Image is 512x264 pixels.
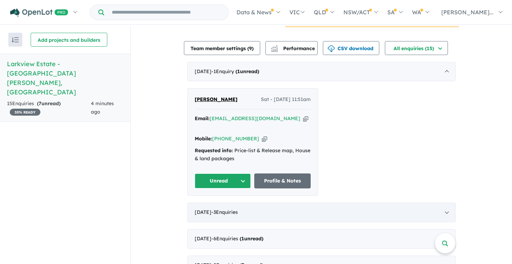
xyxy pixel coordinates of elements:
span: [PERSON_NAME]... [441,9,494,16]
a: [PERSON_NAME] [195,95,238,104]
span: 35 % READY [10,109,40,116]
span: - 3 Enquir ies [211,209,238,215]
img: download icon [328,45,335,52]
strong: ( unread) [240,235,263,242]
button: Performance [265,41,318,55]
button: CSV download [323,41,379,55]
img: sort.svg [12,37,19,42]
button: Add projects and builders [31,33,107,47]
strong: Mobile: [195,135,212,142]
button: Copy [262,135,267,142]
span: 1 [237,68,240,75]
span: Performance [272,45,315,52]
span: Sat - [DATE] 11:51am [261,95,311,104]
div: [DATE] [187,62,456,81]
img: line-chart.svg [271,45,277,49]
span: - 6 Enquir ies [211,235,263,242]
strong: ( unread) [235,68,259,75]
img: bar-chart.svg [271,47,278,52]
strong: Email: [195,115,210,122]
strong: ( unread) [37,100,61,107]
span: 1 [241,235,244,242]
button: Unread [195,173,251,188]
div: Price-list & Release map, House & land packages [195,147,311,163]
a: [EMAIL_ADDRESS][DOMAIN_NAME] [210,115,300,122]
img: Openlot PRO Logo White [10,8,68,17]
span: 4 minutes ago [91,100,114,115]
button: All enquiries (15) [385,41,448,55]
div: 15 Enquir ies [7,100,91,116]
span: - 1 Enquir y [211,68,259,75]
button: Copy [303,115,308,122]
strong: Requested info: [195,147,233,154]
a: [PHONE_NUMBER] [212,135,259,142]
div: [DATE] [187,229,456,249]
span: 9 [249,45,252,52]
a: Profile & Notes [254,173,311,188]
div: [DATE] [187,203,456,222]
h5: Larkview Estate - [GEOGRAPHIC_DATA][PERSON_NAME] , [GEOGRAPHIC_DATA] [7,59,123,97]
span: [PERSON_NAME] [195,96,238,102]
input: Try estate name, suburb, builder or developer [106,5,227,20]
button: Team member settings (9) [184,41,260,55]
span: 7 [39,100,41,107]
